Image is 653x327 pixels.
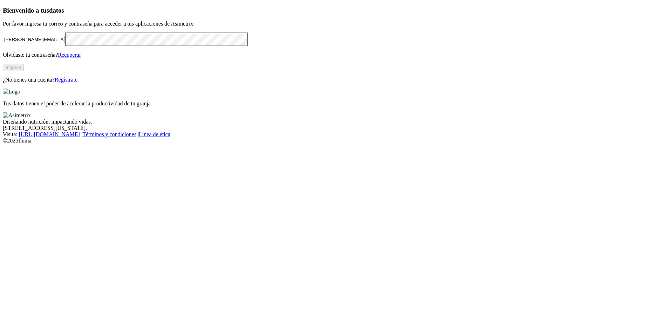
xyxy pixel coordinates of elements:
[3,7,650,14] h3: Bienvenido a tus
[3,77,650,83] p: ¿No tienes una cuenta?
[3,52,650,58] p: Olvidaste tu contraseña?
[3,138,650,144] div: © 2025 Iluma
[19,131,80,137] a: [URL][DOMAIN_NAME]
[139,131,170,137] a: Línea de ética
[3,125,650,131] div: [STREET_ADDRESS][US_STATE].
[3,21,650,27] p: Por favor ingresa tu correo y contraseña para acceder a tus aplicaciones de Asimetrix:
[3,36,65,43] input: Tu correo
[3,131,650,138] div: Visita : | |
[3,112,31,119] img: Asimetrix
[58,52,81,58] a: Recuperar
[3,119,650,125] div: Diseñando nutrición, impactando vidas.
[3,64,24,71] button: Ingresa
[55,77,77,83] a: Regístrate
[49,7,64,14] span: datos
[3,89,20,95] img: Logo
[82,131,136,137] a: Términos y condiciones
[3,100,650,107] p: Tus datos tienen el poder de acelerar la productividad de tu granja.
